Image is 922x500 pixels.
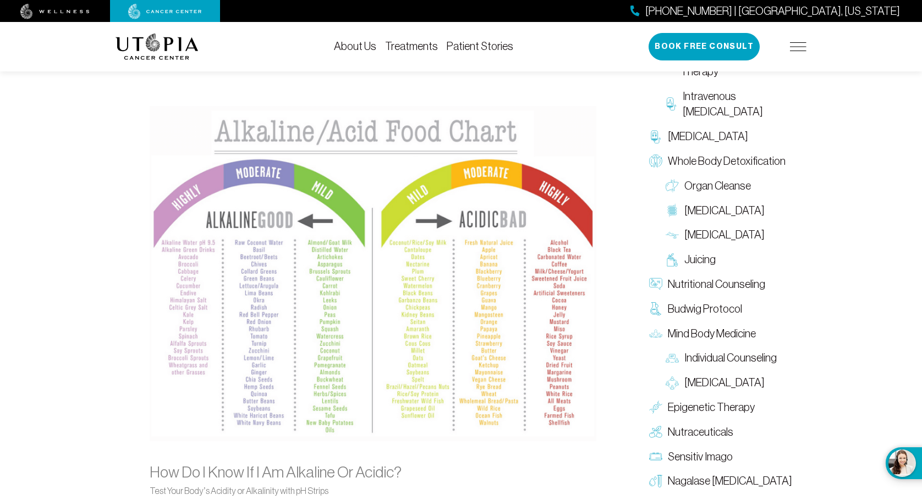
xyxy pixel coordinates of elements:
img: Organ Cleanse [666,179,679,192]
img: Budwig Protocol [649,302,662,315]
span: [MEDICAL_DATA] [684,227,765,243]
img: Chelation Therapy [649,130,662,143]
a: [PHONE_NUMBER] | [GEOGRAPHIC_DATA], [US_STATE] [630,3,900,19]
a: Mind Body Medicine [644,321,806,346]
span: Nutritional Counseling [668,276,765,292]
img: Whole Body Detoxification [649,155,662,168]
img: Group Therapy [666,376,679,390]
span: Intravenous [MEDICAL_DATA] [683,88,801,120]
a: Nutritional Counseling [644,272,806,297]
a: [MEDICAL_DATA] [660,223,806,248]
a: Budwig Protocol [644,297,806,321]
a: Whole Body Detoxification [644,149,806,174]
a: About Us [334,40,376,52]
img: Epigenetic Therapy [649,401,662,414]
a: Patient Stories [447,40,513,52]
a: Sensitiv Imago [644,445,806,469]
img: cancer center [128,4,202,19]
img: Nagalase Blood Test [649,475,662,488]
span: Organ Cleanse [684,178,751,194]
img: Juicing [666,253,679,266]
img: Intravenous Ozone Therapy [666,98,677,111]
img: Nutritional Counseling [649,278,662,291]
img: Sensitiv Imago [649,450,662,463]
a: [MEDICAL_DATA] [644,124,806,149]
span: Budwig Protocol [668,301,742,317]
span: Whole Body Detoxification [668,153,786,169]
img: Mind Body Medicine [649,327,662,340]
img: alkaline-acid-food-chart.png [150,106,596,441]
span: Individual Counseling [684,351,777,366]
img: Individual Counseling [666,352,679,365]
a: Epigenetic Therapy [644,395,806,420]
h3: How Do I Know If I Am Alkaline Or Acidic? [150,463,596,482]
img: icon-hamburger [790,42,806,51]
img: Lymphatic Massage [666,229,679,242]
span: Epigenetic Therapy [668,399,755,415]
a: Organ Cleanse [660,174,806,198]
span: [PHONE_NUMBER] | [GEOGRAPHIC_DATA], [US_STATE] [645,3,900,19]
img: Colon Therapy [666,204,679,217]
a: [MEDICAL_DATA] [660,198,806,223]
span: Sensitiv Imago [668,449,733,465]
span: Mind Body Medicine [668,326,756,342]
a: [MEDICAL_DATA] [660,370,806,395]
a: Treatments [385,40,438,52]
a: Juicing [660,247,806,272]
span: [MEDICAL_DATA] [684,375,765,391]
a: Individual Counseling [660,346,806,371]
button: Book Free Consult [649,33,760,60]
span: Nagalase [MEDICAL_DATA] [668,474,792,490]
span: Nutraceuticals [668,424,733,440]
a: Intravenous [MEDICAL_DATA] [660,84,806,125]
h6: Test Your Body’s Acidity or Alkalinity with pH Strips [150,486,596,496]
span: Juicing [684,252,716,268]
a: Nagalase [MEDICAL_DATA] [644,469,806,494]
img: Nutraceuticals [649,425,662,438]
img: logo [116,34,199,60]
span: [MEDICAL_DATA] [668,129,748,145]
a: Nutraceuticals [644,420,806,445]
img: wellness [20,4,90,19]
span: [MEDICAL_DATA] [684,203,765,219]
